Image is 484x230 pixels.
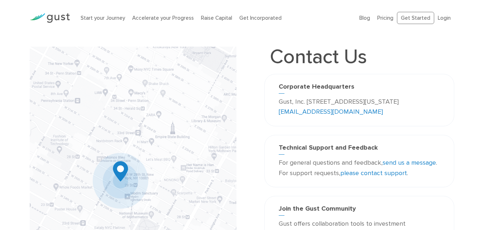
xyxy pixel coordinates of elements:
h3: Join the Gust Community [279,205,440,216]
p: For general questions and feedback, . For support requests, . [279,158,440,179]
a: Raise Capital [201,15,232,21]
a: Login [438,15,451,21]
a: please contact support [340,169,407,177]
a: Accelerate your Progress [132,15,194,21]
a: send us a message [383,159,436,166]
a: Get Incorporated [239,15,282,21]
a: Pricing [377,15,393,21]
p: Gust, Inc. [STREET_ADDRESS][US_STATE] [279,97,440,118]
a: Get Started [397,12,434,24]
a: Blog [359,15,370,21]
a: [EMAIL_ADDRESS][DOMAIN_NAME] [279,108,383,116]
h1: Contact Us [264,47,372,67]
a: Start your Journey [81,15,125,21]
h3: Corporate Headquarters [279,83,440,94]
h3: Technical Support and Feedback [279,144,440,155]
img: Gust Logo [30,13,70,23]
